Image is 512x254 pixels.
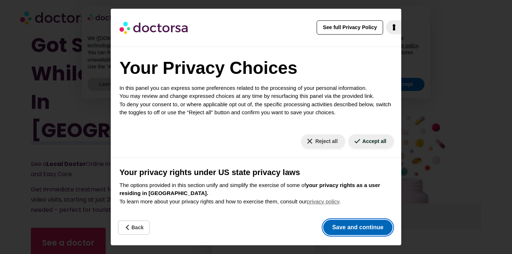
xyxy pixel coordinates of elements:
[348,134,394,148] button: Accept all
[317,20,383,35] button: See full Privacy Policy
[119,84,393,117] p: In this panel you can express some preferences related to the processing of your personal informa...
[118,221,150,235] button: Back
[323,220,393,235] button: Save and continue
[386,20,401,34] a: iubenda - Cookie Policy and Cookie Compliance Management
[119,17,189,37] img: logo
[307,198,339,205] a: privacy policy
[119,55,393,81] h2: Your Privacy Choices
[323,24,377,31] span: See full Privacy Policy
[119,182,380,197] b: your privacy rights as a user residing in [GEOGRAPHIC_DATA].
[301,134,345,148] button: Reject all
[119,181,393,206] p: The options provided in this section unify and simplify the exercise of some of To learn more abo...
[119,166,393,178] h3: Your privacy rights under US state privacy laws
